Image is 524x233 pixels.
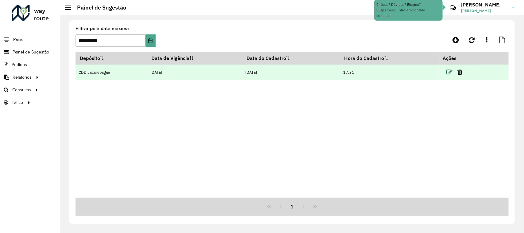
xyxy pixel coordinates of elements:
th: Data de Vigência [147,52,242,65]
td: 17:31 [340,65,439,80]
button: Choose Date [146,34,156,47]
td: CDD Jacarepaguá [76,65,147,80]
span: Pedidos [12,61,27,68]
a: Excluir [458,68,463,76]
th: Depósito [76,52,147,65]
span: Tático [12,99,23,106]
span: [PERSON_NAME] [461,8,507,14]
span: Painel de Sugestão [13,49,49,55]
label: Filtrar pela data máxima [76,25,129,32]
th: Ações [439,52,475,65]
span: Consultas [12,87,31,93]
h2: Painel de Sugestão [71,4,126,11]
span: Relatórios [13,74,32,81]
button: 1 [286,201,298,212]
td: [DATE] [147,65,242,80]
span: Painel [13,36,25,43]
a: Contato Rápido [446,1,460,14]
h3: [PERSON_NAME] [461,2,507,8]
th: Hora do Cadastro [340,52,439,65]
a: Editar [447,68,453,76]
td: [DATE] [242,65,340,80]
th: Data do Cadastro [242,52,340,65]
